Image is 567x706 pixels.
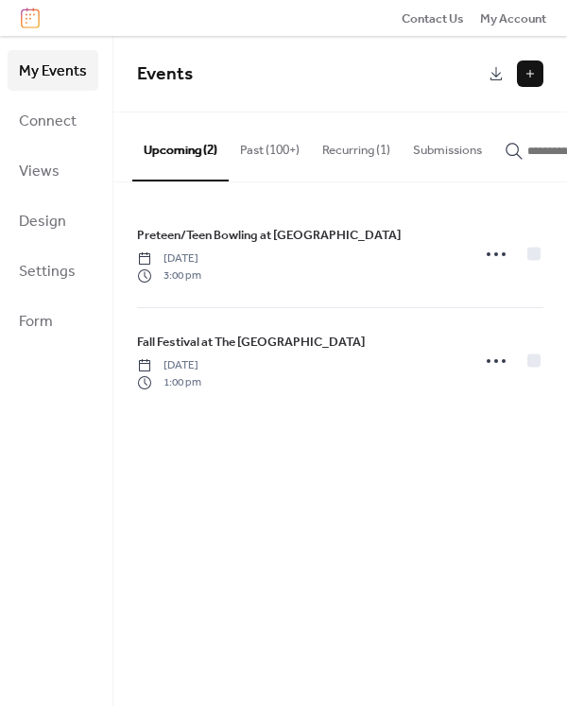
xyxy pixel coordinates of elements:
[137,226,401,245] span: Preteen/Teen Bowling at [GEOGRAPHIC_DATA]
[137,357,201,374] span: [DATE]
[311,112,402,179] button: Recurring (1)
[19,57,87,86] span: My Events
[19,207,66,236] span: Design
[480,9,546,27] a: My Account
[137,250,201,267] span: [DATE]
[137,374,201,391] span: 1:00 pm
[19,157,60,186] span: Views
[402,112,493,179] button: Submissions
[8,100,98,141] a: Connect
[8,200,98,241] a: Design
[402,9,464,28] span: Contact Us
[402,9,464,27] a: Contact Us
[137,57,193,92] span: Events
[229,112,311,179] button: Past (100+)
[8,50,98,91] a: My Events
[19,107,77,136] span: Connect
[137,333,365,352] span: Fall Festival at The [GEOGRAPHIC_DATA]
[480,9,546,28] span: My Account
[19,307,53,336] span: Form
[137,225,401,246] a: Preteen/Teen Bowling at [GEOGRAPHIC_DATA]
[8,301,98,341] a: Form
[132,112,229,181] button: Upcoming (2)
[137,267,201,284] span: 3:00 pm
[8,150,98,191] a: Views
[137,332,365,353] a: Fall Festival at The [GEOGRAPHIC_DATA]
[21,8,40,28] img: logo
[8,250,98,291] a: Settings
[19,257,76,286] span: Settings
